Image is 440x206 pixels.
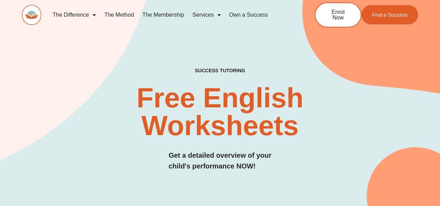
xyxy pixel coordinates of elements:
[225,7,272,23] a: Own a Success
[315,2,361,27] a: Enrol Now
[372,12,408,17] span: Find a Success
[161,68,279,74] h4: SUCCESS TUTORING​
[48,7,292,23] nav: Menu
[138,7,188,23] a: The Membership
[361,5,418,24] a: Find a Success
[48,7,100,23] a: The Difference
[169,150,272,172] h3: Get a detailed overview of your child's performance NOW!
[100,7,138,23] a: The Method
[188,7,225,23] a: Services
[89,84,351,140] h2: Free English Worksheets​
[326,9,350,20] span: Enrol Now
